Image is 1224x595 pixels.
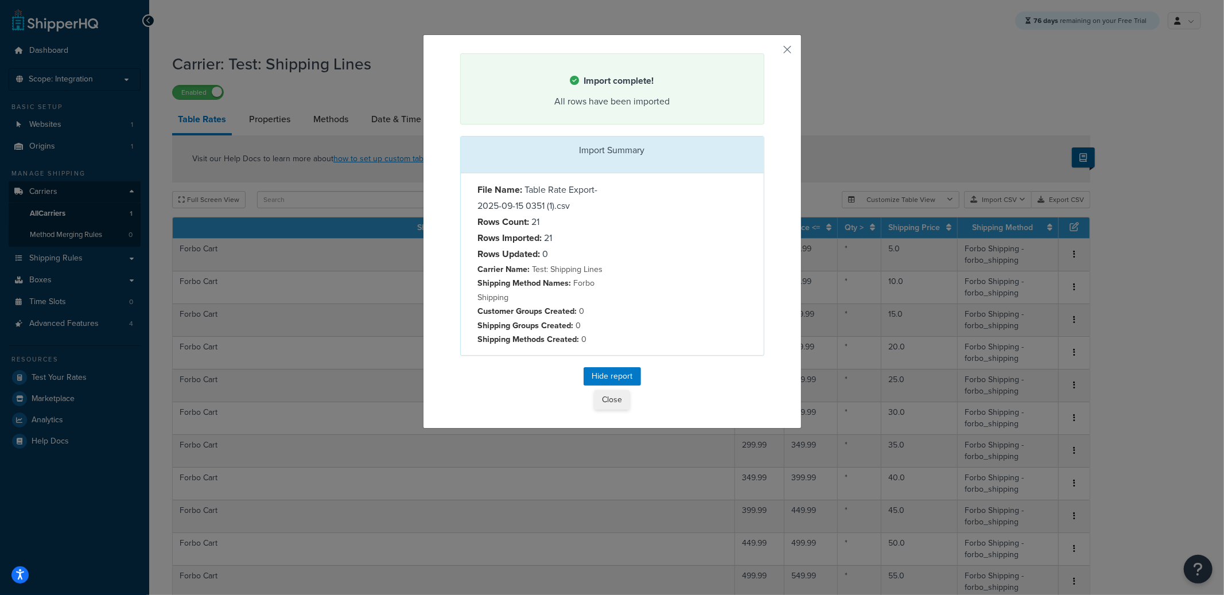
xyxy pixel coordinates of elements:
button: Close [594,390,630,410]
p: Test: Shipping Lines [478,262,604,276]
p: 0 [478,318,604,332]
h3: Import Summary [469,145,755,155]
button: Hide report [584,367,641,386]
p: 0 [478,332,604,346]
strong: Rows Updated: [478,247,541,260]
strong: Carrier Name: [478,263,530,275]
strong: Rows Count: [478,215,530,228]
strong: Rows Imported: [478,231,542,244]
strong: Customer Groups Created: [478,305,577,317]
strong: Shipping Groups Created: [478,319,574,332]
p: Forbo Shipping [478,276,604,304]
strong: File Name: [478,183,523,196]
div: All rows have been imported [475,94,749,110]
strong: Shipping Method Names: [478,277,572,289]
h4: Import complete! [475,74,749,88]
div: Table Rate Export-2025-09-15 0351 (1).csv 21 21 0 [469,182,612,347]
strong: Shipping Methods Created: [478,333,580,345]
p: 0 [478,304,604,318]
